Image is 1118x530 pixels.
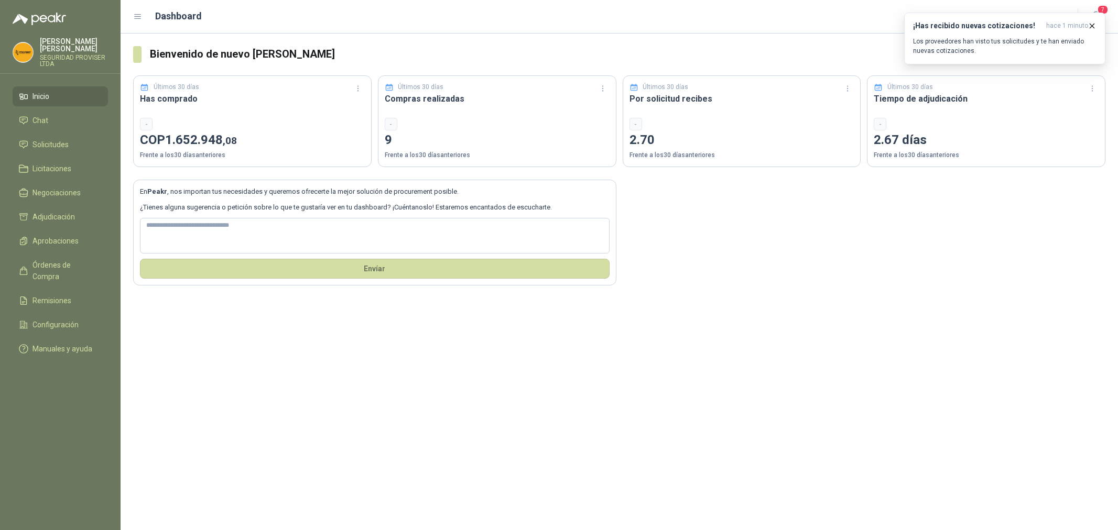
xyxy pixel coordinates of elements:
[32,211,75,223] span: Adjudicación
[165,132,237,147] span: 1.652.948
[40,38,108,52] p: [PERSON_NAME] [PERSON_NAME]
[140,92,365,105] h3: Has comprado
[154,82,199,92] p: Últimos 30 días
[629,118,642,130] div: -
[385,118,397,130] div: -
[385,130,610,150] p: 9
[13,207,108,227] a: Adjudicación
[32,343,92,355] span: Manuales y ayuda
[13,159,108,179] a: Licitaciones
[874,92,1099,105] h3: Tiempo de adjudicación
[140,259,610,279] button: Envíar
[150,46,1105,62] h3: Bienvenido de nuevo [PERSON_NAME]
[32,91,49,102] span: Inicio
[32,319,79,330] span: Configuración
[32,139,69,150] span: Solicitudes
[629,130,854,150] p: 2.70
[32,295,71,306] span: Remisiones
[32,235,79,247] span: Aprobaciones
[13,135,108,154] a: Solicitudes
[32,115,48,126] span: Chat
[147,187,167,195] b: Peakr
[913,21,1042,30] h3: ¡Has recibido nuevas cotizaciones!
[913,37,1097,56] p: Los proveedores han visto tus solicitudes y te han enviado nuevas cotizaciones.
[13,111,108,130] a: Chat
[13,339,108,359] a: Manuales y ayuda
[140,118,153,130] div: -
[13,231,108,251] a: Aprobaciones
[904,13,1105,64] button: ¡Has recibido nuevas cotizaciones!hace 1 minuto Los proveedores han visto tus solicitudes y te ha...
[1046,21,1088,30] span: hace 1 minuto
[13,13,66,25] img: Logo peakr
[140,186,610,197] p: En , nos importan tus necesidades y queremos ofrecerte la mejor solución de procurement posible.
[13,86,108,106] a: Inicio
[155,9,202,24] h1: Dashboard
[1097,5,1109,15] span: 7
[13,255,108,286] a: Órdenes de Compra
[140,130,365,150] p: COP
[643,82,688,92] p: Últimos 30 días
[629,92,854,105] h3: Por solicitud recibes
[40,54,108,67] p: SEGURIDAD PROVISER LTDA
[140,150,365,160] p: Frente a los 30 días anteriores
[13,315,108,335] a: Configuración
[385,92,610,105] h3: Compras realizadas
[874,150,1099,160] p: Frente a los 30 días anteriores
[398,82,443,92] p: Últimos 30 días
[32,259,98,282] span: Órdenes de Compra
[874,130,1099,150] p: 2.67 días
[887,82,933,92] p: Últimos 30 días
[1087,7,1105,26] button: 7
[13,42,33,62] img: Company Logo
[385,150,610,160] p: Frente a los 30 días anteriores
[13,183,108,203] a: Negociaciones
[32,187,81,198] span: Negociaciones
[140,202,610,213] p: ¿Tienes alguna sugerencia o petición sobre lo que te gustaría ver en tu dashboard? ¡Cuéntanoslo! ...
[223,135,237,147] span: ,08
[13,291,108,311] a: Remisiones
[32,163,71,174] span: Licitaciones
[874,118,886,130] div: -
[629,150,854,160] p: Frente a los 30 días anteriores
